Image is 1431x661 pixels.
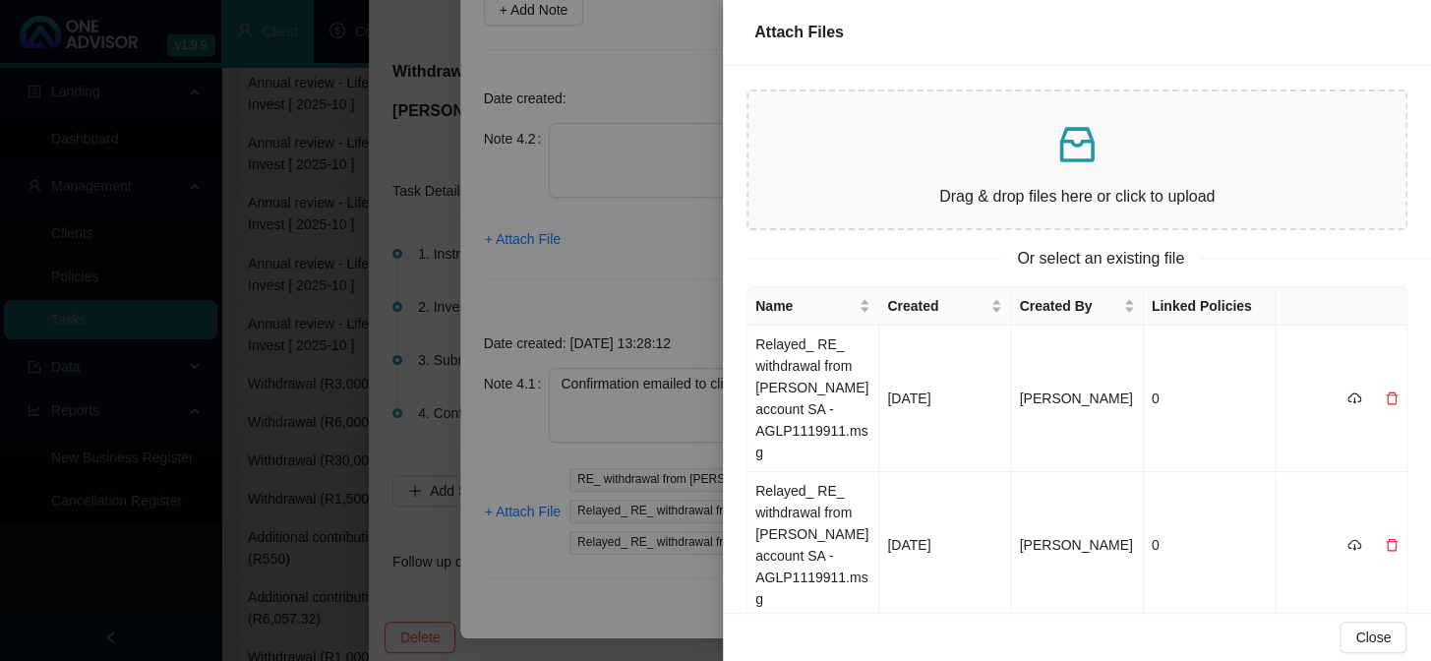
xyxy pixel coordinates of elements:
[747,287,879,326] th: Name
[1340,622,1406,653] button: Close
[1144,472,1276,619] td: 0
[879,326,1011,472] td: [DATE]
[1001,246,1200,270] span: Or select an existing file
[1011,287,1143,326] th: Created By
[1144,326,1276,472] td: 0
[1019,391,1132,406] span: [PERSON_NAME]
[879,287,1011,326] th: Created
[1019,537,1132,553] span: [PERSON_NAME]
[1053,121,1101,168] span: inbox
[747,472,879,619] td: Relayed_ RE_ withdrawal from [PERSON_NAME] account SA - AGLP1119911.msg
[1144,287,1276,326] th: Linked Policies
[1347,538,1361,552] span: cloud-download
[1355,627,1391,648] span: Close
[747,326,879,472] td: Relayed_ RE_ withdrawal from [PERSON_NAME] account SA - AGLP1119911.msg
[755,295,855,317] span: Name
[1385,391,1399,405] span: delete
[754,24,844,40] span: Attach Files
[1347,391,1361,405] span: cloud-download
[887,295,986,317] span: Created
[764,184,1390,209] p: Drag & drop files here or click to upload
[1385,538,1399,552] span: delete
[879,472,1011,619] td: [DATE]
[748,91,1405,228] span: inboxDrag & drop files here or click to upload
[1019,295,1118,317] span: Created By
